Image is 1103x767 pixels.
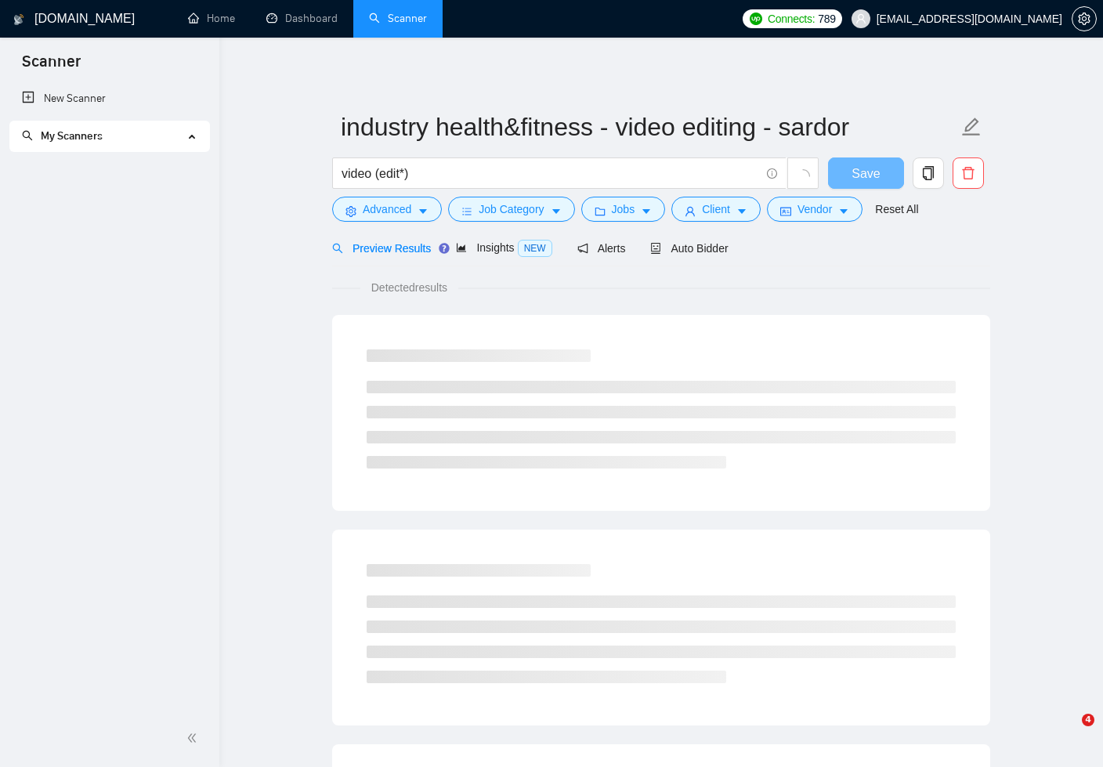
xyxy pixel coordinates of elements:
[818,10,835,27] span: 789
[369,12,427,25] a: searchScanner
[671,197,761,222] button: userClientcaret-down
[332,197,442,222] button: settingAdvancedcaret-down
[461,205,472,217] span: bars
[768,10,815,27] span: Connects:
[961,117,982,137] span: edit
[581,197,666,222] button: folderJobscaret-down
[1072,13,1097,25] a: setting
[1050,714,1087,751] iframe: Intercom live chat
[767,197,863,222] button: idcardVendorcaret-down
[456,241,551,254] span: Insights
[702,201,730,218] span: Client
[13,7,24,32] img: logo
[266,12,338,25] a: dashboardDashboard
[9,50,93,83] span: Scanner
[641,205,652,217] span: caret-down
[796,169,810,183] span: loading
[685,205,696,217] span: user
[736,205,747,217] span: caret-down
[797,201,832,218] span: Vendor
[767,168,777,179] span: info-circle
[418,205,429,217] span: caret-down
[953,157,984,189] button: delete
[22,129,103,143] span: My Scanners
[650,242,728,255] span: Auto Bidder
[363,201,411,218] span: Advanced
[186,730,202,746] span: double-left
[1072,6,1097,31] button: setting
[577,242,626,255] span: Alerts
[437,241,451,255] div: Tooltip anchor
[577,243,588,254] span: notification
[913,166,943,180] span: copy
[780,205,791,217] span: idcard
[9,83,209,114] li: New Scanner
[650,243,661,254] span: robot
[953,166,983,180] span: delete
[448,197,574,222] button: barsJob Categorycaret-down
[913,157,944,189] button: copy
[341,107,958,147] input: Scanner name...
[1072,13,1096,25] span: setting
[595,205,606,217] span: folder
[41,129,103,143] span: My Scanners
[551,205,562,217] span: caret-down
[855,13,866,24] span: user
[875,201,918,218] a: Reset All
[188,12,235,25] a: homeHome
[332,243,343,254] span: search
[22,130,33,141] span: search
[838,205,849,217] span: caret-down
[345,205,356,217] span: setting
[518,240,552,257] span: NEW
[22,83,197,114] a: New Scanner
[750,13,762,25] img: upwork-logo.png
[479,201,544,218] span: Job Category
[332,242,431,255] span: Preview Results
[852,164,880,183] span: Save
[1082,714,1094,726] span: 4
[456,242,467,253] span: area-chart
[360,279,458,296] span: Detected results
[828,157,904,189] button: Save
[342,164,760,183] input: Search Freelance Jobs...
[612,201,635,218] span: Jobs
